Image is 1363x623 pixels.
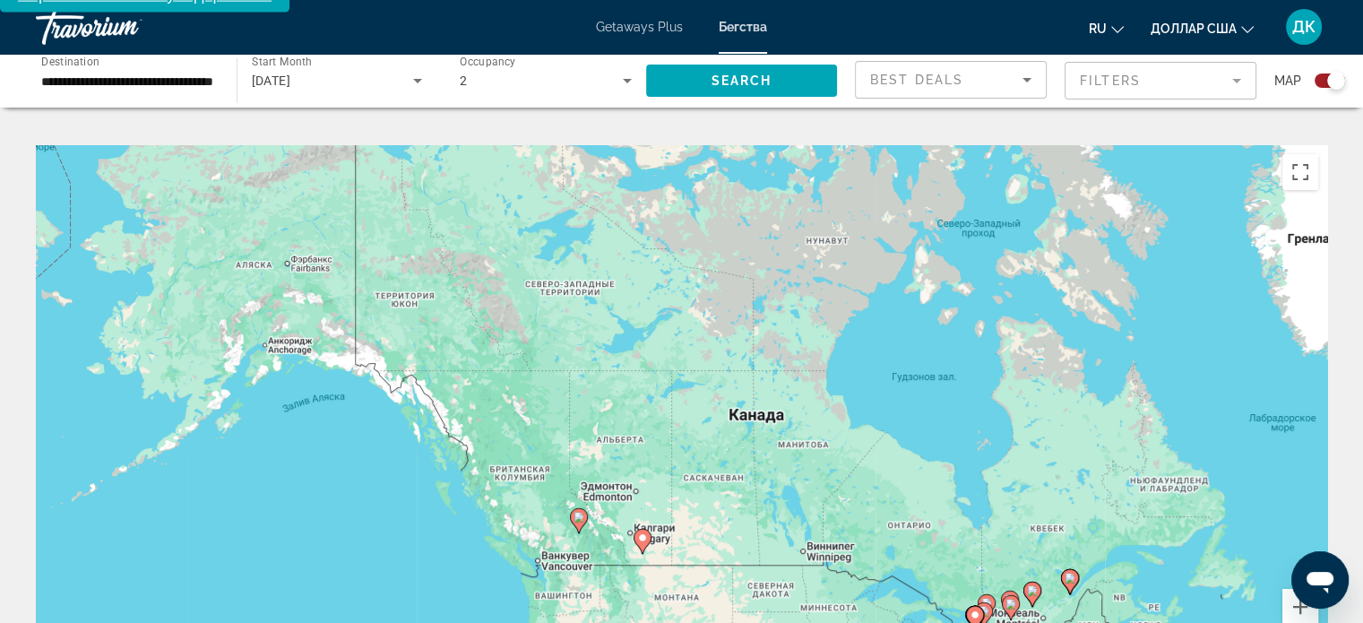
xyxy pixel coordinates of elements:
span: Destination [41,55,99,67]
button: Search [646,65,838,97]
button: Filter [1065,61,1256,100]
span: Start Month [252,56,312,68]
span: Search [711,74,772,88]
button: Включить полноэкранный режим [1282,154,1318,190]
a: Getaways Plus [596,20,683,34]
span: Occupancy [460,56,516,68]
button: Меню пользователя [1281,8,1327,46]
font: ДК [1292,17,1316,36]
a: Бегства [719,20,767,34]
span: [DATE] [252,74,291,88]
mat-select: Sort by [870,69,1031,91]
span: 2 [460,74,467,88]
button: Изменить язык [1089,15,1124,41]
iframe: Кнопка запуска окна обмена сообщениями [1291,551,1349,609]
span: Best Deals [870,73,963,87]
button: Изменить валюту [1151,15,1254,41]
font: ru [1089,22,1107,36]
a: Травориум [36,4,215,50]
span: Map [1274,68,1301,93]
font: доллар США [1151,22,1237,36]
